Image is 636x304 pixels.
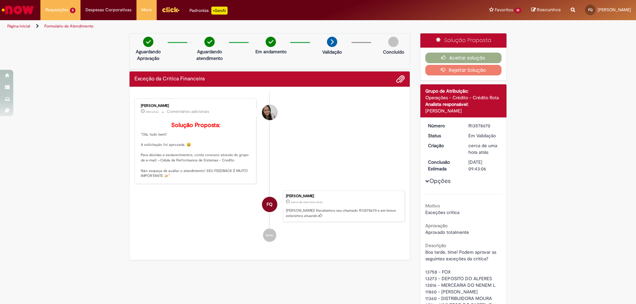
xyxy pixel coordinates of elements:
[286,208,401,218] p: [PERSON_NAME]! Recebemos seu chamado R13578670 e em breve estaremos atuando.
[146,110,159,114] time: 29/09/2025 17:48:56
[143,37,153,47] img: check-circle-green.png
[134,76,205,82] h2: Exceção da Crítica Financeira Histórico de tíquete
[267,196,272,212] span: FQ
[531,7,561,13] a: Rascunhos
[44,23,93,29] a: Formulário de Atendimento
[286,194,401,198] div: [PERSON_NAME]
[162,5,180,15] img: click_logo_yellow_360x200.png
[396,75,405,83] button: Adicionar anexos
[425,203,440,209] b: Motivo
[211,7,228,15] p: +GenAi
[255,48,287,55] p: Em andamento
[193,48,226,62] p: Aguardando atendimento
[423,159,464,172] dt: Conclusão Estimada
[266,37,276,47] img: check-circle-green.png
[468,143,497,155] time: 29/09/2025 17:43:02
[141,7,152,13] span: More
[141,104,251,108] div: [PERSON_NAME]
[514,8,521,13] span: 10
[468,132,499,139] div: Em Validação
[132,48,164,62] p: Aguardando Aprovação
[146,110,159,114] span: 45m atrás
[167,109,209,114] small: Comentários adicionais
[598,7,631,13] span: [PERSON_NAME]
[425,94,502,101] div: Operações - Crédito - Crédito Rota
[468,143,497,155] span: cerca de uma hora atrás
[322,49,342,55] p: Validação
[85,7,132,13] span: Despesas Corporativas
[45,7,69,13] span: Requisições
[468,142,499,155] div: 29/09/2025 17:43:02
[468,159,499,172] div: [DATE] 09:43:06
[423,132,464,139] dt: Status
[134,191,405,222] li: Felipe Araujo Quirino
[134,92,405,249] ul: Histórico de tíquete
[425,101,502,108] div: Analista responsável:
[189,7,228,15] div: Padroniza
[425,65,502,75] button: Rejeitar Solução
[5,20,419,32] ul: Trilhas de página
[262,105,277,120] div: Valeria Maria Da Conceicao
[425,108,502,114] div: [PERSON_NAME]
[425,53,502,63] button: Aceitar solução
[1,3,35,17] img: ServiceNow
[388,37,398,47] img: img-circle-grey.png
[291,200,323,204] span: cerca de uma hora atrás
[383,49,404,55] p: Concluído
[204,37,215,47] img: check-circle-green.png
[327,37,337,47] img: arrow-next.png
[468,122,499,129] div: R13578670
[423,122,464,129] dt: Número
[291,200,323,204] time: 29/09/2025 17:43:02
[425,242,446,248] b: Descrição
[425,209,459,215] span: Exceções crítica
[171,121,220,129] b: Solução Proposta:
[70,8,76,13] span: 5
[537,7,561,13] span: Rascunhos
[423,142,464,149] dt: Criação
[420,33,507,48] div: Solução Proposta
[425,223,448,229] b: Aprovação
[588,8,593,12] span: FQ
[495,7,513,13] span: Favoritos
[7,23,30,29] a: Página inicial
[425,88,502,94] div: Grupo de Atribuição:
[141,122,251,179] p: "Olá, tudo bem? A solicitação foi aprovada. 😀 Para dúvidas e esclarecimentos, conte conosco atrav...
[425,229,469,235] span: Aprovado totalmente
[262,197,277,212] div: Felipe Araujo Quirino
